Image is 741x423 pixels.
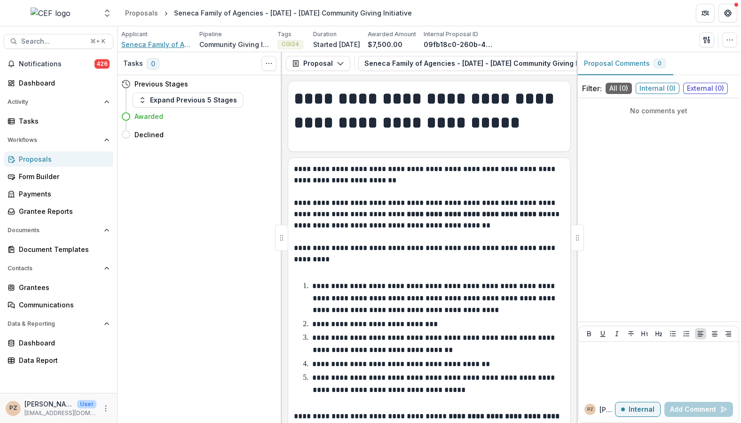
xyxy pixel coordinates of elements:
[19,154,106,164] div: Proposals
[4,133,113,148] button: Open Workflows
[134,79,188,89] h4: Previous Stages
[313,39,360,49] p: Started [DATE]
[19,206,106,216] div: Grantee Reports
[696,4,715,23] button: Partners
[709,328,720,339] button: Align Center
[19,116,106,126] div: Tasks
[658,60,662,67] span: 0
[681,328,692,339] button: Ordered List
[583,328,595,339] button: Bold
[282,41,299,47] span: CGI24
[4,335,113,351] a: Dashboard
[587,407,593,412] div: Priscilla Zamora
[134,130,164,140] h4: Declined
[31,8,71,19] img: CEF logo
[77,400,96,408] p: User
[4,223,113,238] button: Open Documents
[123,60,143,68] h3: Tasks
[4,186,113,202] a: Payments
[4,113,113,129] a: Tasks
[695,328,706,339] button: Align Left
[718,4,737,23] button: Get Help
[133,93,243,108] button: Expand Previous 5 Stages
[19,189,106,199] div: Payments
[4,280,113,295] a: Grantees
[8,227,100,234] span: Documents
[4,204,113,219] a: Grantee Reports
[88,36,107,47] div: ⌘ + K
[8,99,100,105] span: Activity
[611,328,623,339] button: Italicize
[424,30,478,39] p: Internal Proposal ID
[4,34,113,49] button: Search...
[4,352,113,368] a: Data Report
[368,39,402,49] p: $7,500.00
[636,83,679,94] span: Internal ( 0 )
[286,56,350,71] button: Proposal
[599,405,615,415] p: [PERSON_NAME] Z
[4,94,113,110] button: Open Activity
[313,30,337,39] p: Duration
[121,6,416,20] nav: breadcrumb
[121,39,192,49] a: Seneca Family of Agencies
[664,402,733,417] button: Add Comment
[24,399,73,409] p: [PERSON_NAME]
[4,261,113,276] button: Open Contacts
[19,282,106,292] div: Grantees
[653,328,664,339] button: Heading 2
[19,300,106,310] div: Communications
[19,172,106,181] div: Form Builder
[4,56,113,71] button: Notifications426
[19,244,106,254] div: Document Templates
[19,78,106,88] div: Dashboard
[9,405,17,411] div: Priscilla Zamora
[625,328,637,339] button: Strike
[358,56,633,71] button: Seneca Family of Agencies - [DATE] - [DATE] Community Giving Initiative
[4,316,113,331] button: Open Data & Reporting
[4,169,113,184] a: Form Builder
[629,406,654,414] p: Internal
[4,242,113,257] a: Document Templates
[121,30,148,39] p: Applicant
[683,83,728,94] span: External ( 0 )
[100,403,111,414] button: More
[101,4,114,23] button: Open entity switcher
[174,8,412,18] div: Seneca Family of Agencies - [DATE] - [DATE] Community Giving Initiative
[147,58,159,70] span: 0
[639,328,650,339] button: Heading 1
[24,409,96,417] p: [EMAIL_ADDRESS][DOMAIN_NAME]
[21,38,85,46] span: Search...
[277,30,292,39] p: Tags
[597,328,608,339] button: Underline
[125,8,158,18] div: Proposals
[19,338,106,348] div: Dashboard
[8,137,100,143] span: Workflows
[424,39,494,49] p: 09fb18c0-260b-4894-a346-630898616510
[615,402,661,417] button: Internal
[667,328,678,339] button: Bullet List
[576,52,673,75] button: Proposal Comments
[95,59,110,69] span: 426
[261,56,276,71] button: Toggle View Cancelled Tasks
[19,355,106,365] div: Data Report
[582,106,735,116] p: No comments yet
[723,328,734,339] button: Align Right
[4,297,113,313] a: Communications
[19,60,95,68] span: Notifications
[368,30,416,39] p: Awarded Amount
[199,39,270,49] p: Community Giving Initiative
[199,30,222,39] p: Pipeline
[582,83,602,94] p: Filter:
[121,6,162,20] a: Proposals
[8,265,100,272] span: Contacts
[4,151,113,167] a: Proposals
[606,83,632,94] span: All ( 0 )
[4,75,113,91] a: Dashboard
[134,111,163,121] h4: Awarded
[8,321,100,327] span: Data & Reporting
